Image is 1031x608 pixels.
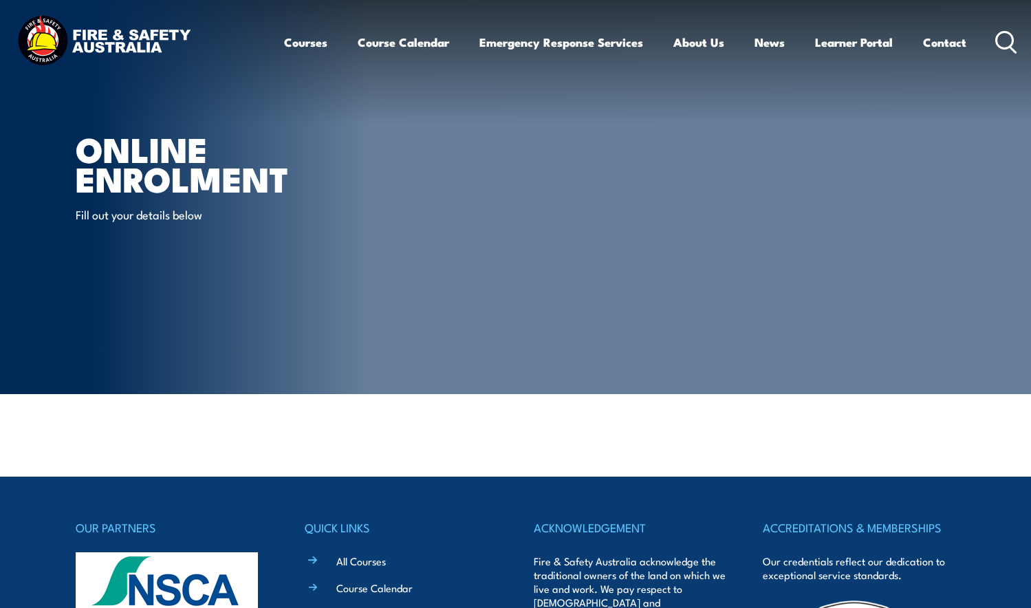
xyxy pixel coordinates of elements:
a: Course Calendar [336,580,413,595]
h4: QUICK LINKS [305,518,497,537]
a: About Us [673,24,724,61]
a: News [755,24,785,61]
a: Emergency Response Services [479,24,643,61]
h4: ACCREDITATIONS & MEMBERSHIPS [763,518,955,537]
a: Learner Portal [815,24,893,61]
h1: Online Enrolment [76,133,415,193]
p: Our credentials reflect our dedication to exceptional service standards. [763,554,955,582]
a: Course Calendar [358,24,449,61]
a: All Courses [336,554,386,568]
h4: OUR PARTNERS [76,518,268,537]
a: Contact [923,24,966,61]
p: Fill out your details below [76,206,327,222]
a: Courses [284,24,327,61]
h4: ACKNOWLEDGEMENT [534,518,726,537]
